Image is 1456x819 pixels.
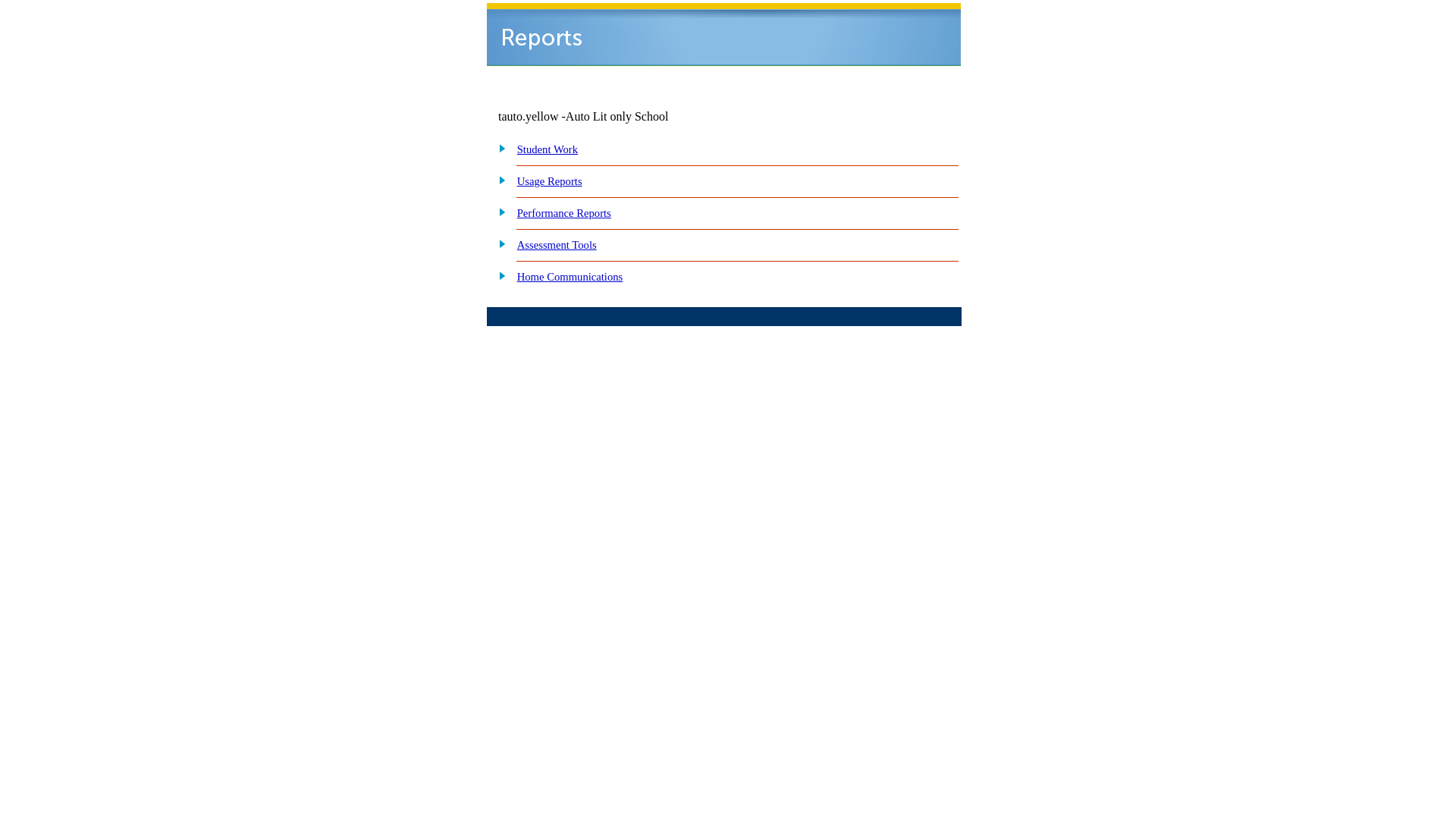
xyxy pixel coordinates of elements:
[487,3,961,66] img: header
[491,268,507,282] img: plus.gif
[517,175,582,187] a: Usage Reports
[517,143,578,155] a: Student Work
[491,141,507,155] img: plus.gif
[517,239,597,251] a: Assessment Tools
[566,110,669,123] nobr: Auto Lit only School
[491,237,507,250] img: plus.gif
[491,173,507,187] img: plus.gif
[498,110,777,124] td: tauto.yellow -
[517,271,623,283] a: Home Communications
[491,205,507,218] img: plus.gif
[517,207,611,219] a: Performance Reports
